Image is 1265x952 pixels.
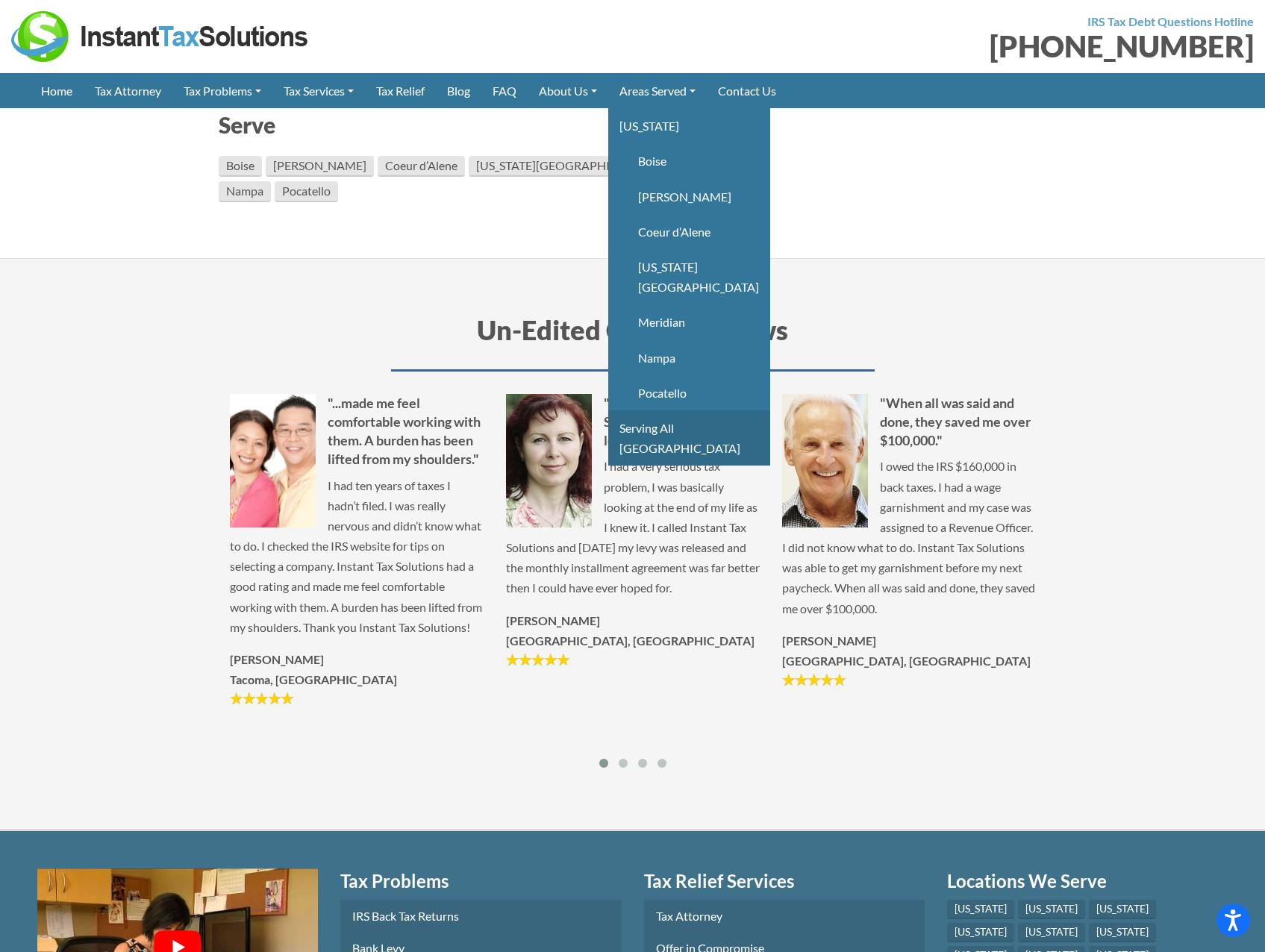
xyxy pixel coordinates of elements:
strong: IRS Tax Debt Questions Hotline [1087,14,1254,28]
a: FAQ [481,73,528,108]
h5: "When all was said and done, they saved me over $100,000." [782,394,1036,451]
a: Pocatello [608,375,770,410]
a: Tax Services [272,73,365,108]
a: Boise [219,156,262,177]
p: I owed the IRS $160,000 in back taxes. I had a wage garnishment and my case was assigned to a Rev... [782,456,1036,619]
h5: "...made me feel comfortable working with them. A burden has been lifted from my shoulders." [230,394,484,469]
a: [US_STATE] [1089,923,1156,942]
div: [PHONE_NUMBER] [644,31,1255,61]
a: Tax Problems [340,868,621,894]
img: Stars [230,691,293,706]
a: [US_STATE] [608,108,770,143]
strong: [PERSON_NAME] [230,652,324,666]
a: Blog [436,73,481,108]
a: Coeur d’Alene [378,156,465,177]
h3: Un-Edited Client Reviews [230,311,1036,371]
strong: [PERSON_NAME] [506,613,600,627]
a: Tax Problems [172,73,272,108]
a: [US_STATE] [1089,900,1156,919]
a: Nampa [608,340,770,375]
a: [US_STATE] [1018,900,1085,919]
h3: Other Cities Around [GEOGRAPHIC_DATA] That We Serve [219,78,763,140]
a: Tax Attorney [644,900,925,932]
a: Contact Us [707,73,787,108]
strong: [GEOGRAPHIC_DATA], [GEOGRAPHIC_DATA] [782,654,1031,668]
a: Tax Relief Services [644,868,925,894]
a: [US_STATE][GEOGRAPHIC_DATA] [469,156,664,177]
a: Nampa [219,181,271,202]
a: [US_STATE] [947,900,1014,919]
a: Tax Relief [365,73,436,108]
p: I had a very serious tax problem, I was basically looking at the end of my life as I knew it. I c... [506,456,760,598]
a: Coeur d’Alene [608,214,770,249]
a: [US_STATE] [1018,923,1085,942]
img: Joseph H. [782,394,868,527]
a: Boise [608,143,770,178]
a: Areas Served [608,73,707,108]
a: Home [30,73,84,108]
a: IRS Back Tax Returns [340,900,621,932]
a: [US_STATE] [947,923,1014,942]
strong: [PERSON_NAME] [782,633,876,648]
img: Stars [506,652,569,667]
a: [PERSON_NAME] [266,156,374,177]
strong: [GEOGRAPHIC_DATA], [GEOGRAPHIC_DATA] [506,633,755,648]
a: [PERSON_NAME] [608,179,770,214]
a: Pocatello [275,181,338,202]
a: Locations We Serve [947,868,1228,894]
p: I had ten years of taxes I hadn’t filed. I was really nervous and didn’t know what to do. I check... [230,475,484,638]
a: Serving All [GEOGRAPHIC_DATA] [608,410,770,466]
img: Kathleen R. [506,394,592,527]
a: Meridian [608,304,770,339]
a: About Us [528,73,608,108]
img: Stars [782,672,846,687]
a: Tax Attorney [84,73,172,108]
strong: Tacoma, [GEOGRAPHIC_DATA] [230,672,397,686]
a: Instant Tax Solutions Logo [11,28,310,42]
img: Instant Tax Solutions Logo [11,11,310,62]
a: [US_STATE][GEOGRAPHIC_DATA] [608,249,770,304]
img: Aaron F. [230,394,316,527]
